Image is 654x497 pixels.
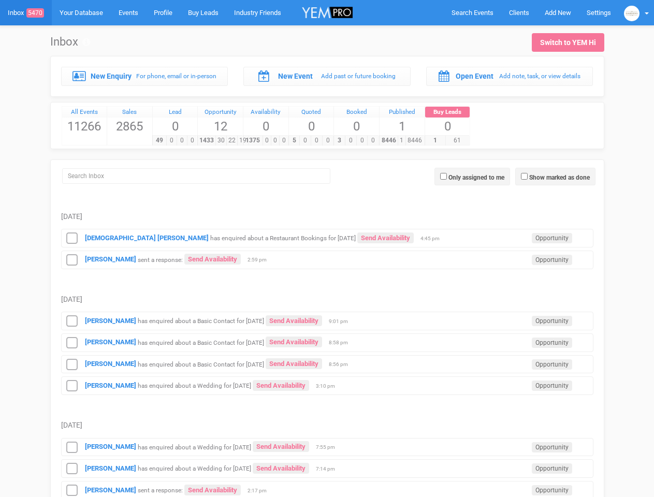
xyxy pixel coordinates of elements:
span: 30 [215,136,227,145]
a: Send Availability [266,358,322,369]
a: Send Availability [253,380,309,391]
label: New Event [278,71,313,81]
span: 0 [334,118,379,135]
span: 49 [152,136,167,145]
span: Clients [509,9,529,17]
span: 1 [380,118,425,135]
span: 22 [226,136,238,145]
a: Lead [153,107,198,118]
small: has enquired about a Basic Contact for [DATE] [138,360,264,368]
label: New Enquiry [91,71,132,81]
span: 0 [299,136,311,145]
a: All Events [62,107,107,118]
a: Quoted [289,107,334,118]
a: [DEMOGRAPHIC_DATA] [PERSON_NAME] [85,234,209,242]
span: 9:01 pm [329,318,355,325]
strong: [PERSON_NAME] [85,443,136,450]
a: [PERSON_NAME] [85,382,136,389]
small: has enquired about a Wedding for [DATE] [138,443,251,450]
span: 0 [271,136,280,145]
span: Opportunity [532,381,572,391]
span: Opportunity [532,463,572,474]
span: 4:45 pm [420,235,446,242]
label: Open Event [456,71,493,81]
span: Add New [545,9,571,17]
div: Published [380,107,425,118]
span: 19 [237,136,249,145]
span: 3 [333,136,345,145]
label: Show marked as done [529,173,590,182]
a: Send Availability [266,337,322,347]
small: sent a response: [138,487,183,494]
span: Search Events [452,9,493,17]
span: 0 [166,136,177,145]
span: Opportunity [532,255,572,265]
span: 0 [322,136,334,145]
small: has enquired about a Wedding for [DATE] [138,382,251,389]
h5: [DATE] [61,421,593,429]
span: 12 [198,118,243,135]
span: 1375 [243,136,263,145]
span: 0 [356,136,368,145]
a: Send Availability [266,315,322,326]
a: Buy Leads [425,107,470,118]
small: Add note, task, or view details [499,72,580,80]
small: has enquired about a Restaurant Bookings for [DATE] [210,235,356,242]
a: [PERSON_NAME] [85,255,136,263]
span: Opportunity [532,359,572,370]
a: Availability [243,107,288,118]
span: 1 [398,136,406,145]
a: Opportunity [198,107,243,118]
span: Opportunity [532,316,572,326]
span: 11266 [62,118,107,135]
span: 8:58 pm [329,339,355,346]
a: [PERSON_NAME] [85,486,136,494]
a: Send Availability [253,463,309,474]
a: [PERSON_NAME] [85,338,136,346]
span: 0 [187,136,198,145]
a: Send Availability [253,441,309,452]
span: 0 [177,136,187,145]
small: Add past or future booking [321,72,396,80]
span: 0 [243,118,288,135]
a: Send Availability [184,485,241,495]
small: has enquired about a Basic Contact for [DATE] [138,339,264,346]
span: 0 [263,136,271,145]
a: Send Availability [357,232,414,243]
input: Search Inbox [62,168,330,184]
span: 2:17 pm [248,487,273,494]
span: 0 [345,136,357,145]
h5: [DATE] [61,296,593,303]
span: 2865 [107,118,152,135]
a: [PERSON_NAME] [85,360,136,368]
small: sent a response: [138,256,183,263]
span: 7:55 pm [316,444,342,451]
span: 5470 [26,8,44,18]
span: 8446 [379,136,398,145]
div: Switch to YEM Hi [540,37,596,48]
span: 3:10 pm [316,383,342,390]
a: [PERSON_NAME] [85,464,136,472]
a: Send Availability [184,254,241,265]
a: Switch to YEM Hi [532,33,604,52]
div: Sales [107,107,152,118]
a: [PERSON_NAME] [85,317,136,325]
span: 8:56 pm [329,361,355,368]
span: 0 [279,136,288,145]
a: Booked [334,107,379,118]
small: has enquired about a Basic Contact for [DATE] [138,317,264,325]
span: 0 [367,136,379,145]
h1: Inbox [50,36,90,48]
